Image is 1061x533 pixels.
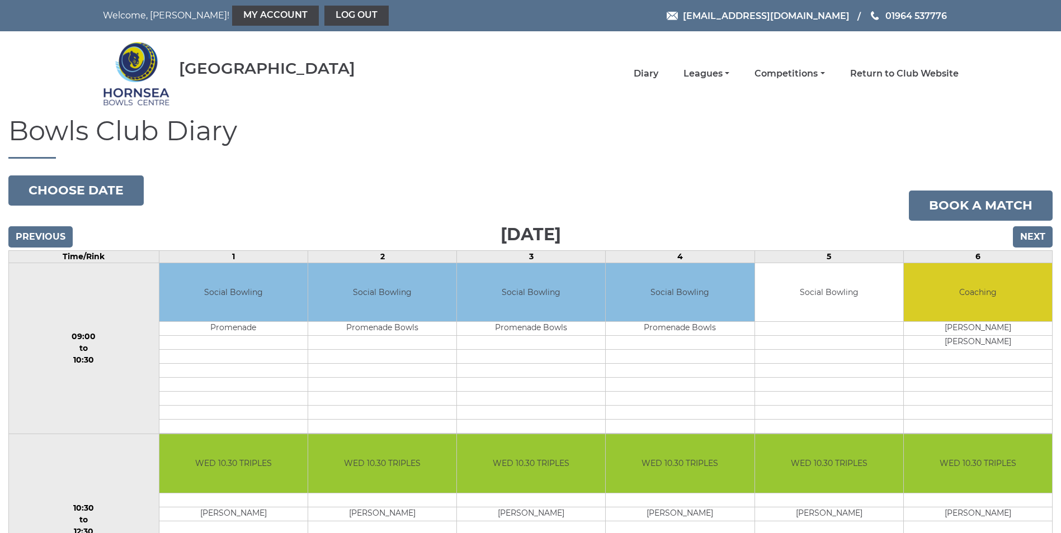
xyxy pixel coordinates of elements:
[755,507,903,521] td: [PERSON_NAME]
[9,250,159,263] td: Time/Rink
[159,322,308,336] td: Promenade
[457,263,605,322] td: Social Bowling
[606,507,754,521] td: [PERSON_NAME]
[103,6,450,26] nav: Welcome, [PERSON_NAME]!
[159,250,308,263] td: 1
[457,434,605,493] td: WED 10.30 TRIPLES
[871,11,879,20] img: Phone us
[8,175,144,206] button: Choose date
[457,507,605,521] td: [PERSON_NAME]
[909,191,1053,221] a: Book a match
[159,263,308,322] td: Social Bowling
[755,263,903,322] td: Social Bowling
[457,250,606,263] td: 3
[904,507,1052,521] td: [PERSON_NAME]
[159,434,308,493] td: WED 10.30 TRIPLES
[755,434,903,493] td: WED 10.30 TRIPLES
[683,68,729,80] a: Leagues
[8,116,1053,159] h1: Bowls Club Diary
[667,12,678,20] img: Email
[232,6,319,26] a: My Account
[850,68,959,80] a: Return to Club Website
[159,507,308,521] td: [PERSON_NAME]
[103,35,170,113] img: Hornsea Bowls Centre
[903,250,1052,263] td: 6
[904,434,1052,493] td: WED 10.30 TRIPLES
[308,322,456,336] td: Promenade Bowls
[308,507,456,521] td: [PERSON_NAME]
[324,6,389,26] a: Log out
[606,322,754,336] td: Promenade Bowls
[457,322,605,336] td: Promenade Bowls
[904,336,1052,350] td: [PERSON_NAME]
[869,9,947,23] a: Phone us 01964 537776
[9,263,159,434] td: 09:00 to 10:30
[885,10,947,21] span: 01964 537776
[606,434,754,493] td: WED 10.30 TRIPLES
[683,10,850,21] span: [EMAIL_ADDRESS][DOMAIN_NAME]
[667,9,850,23] a: Email [EMAIL_ADDRESS][DOMAIN_NAME]
[606,250,755,263] td: 4
[8,226,73,248] input: Previous
[904,263,1052,322] td: Coaching
[755,68,824,80] a: Competitions
[179,60,355,77] div: [GEOGRAPHIC_DATA]
[308,434,456,493] td: WED 10.30 TRIPLES
[308,263,456,322] td: Social Bowling
[606,263,754,322] td: Social Bowling
[634,68,658,80] a: Diary
[755,250,903,263] td: 5
[308,250,456,263] td: 2
[1013,226,1053,248] input: Next
[904,322,1052,336] td: [PERSON_NAME]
